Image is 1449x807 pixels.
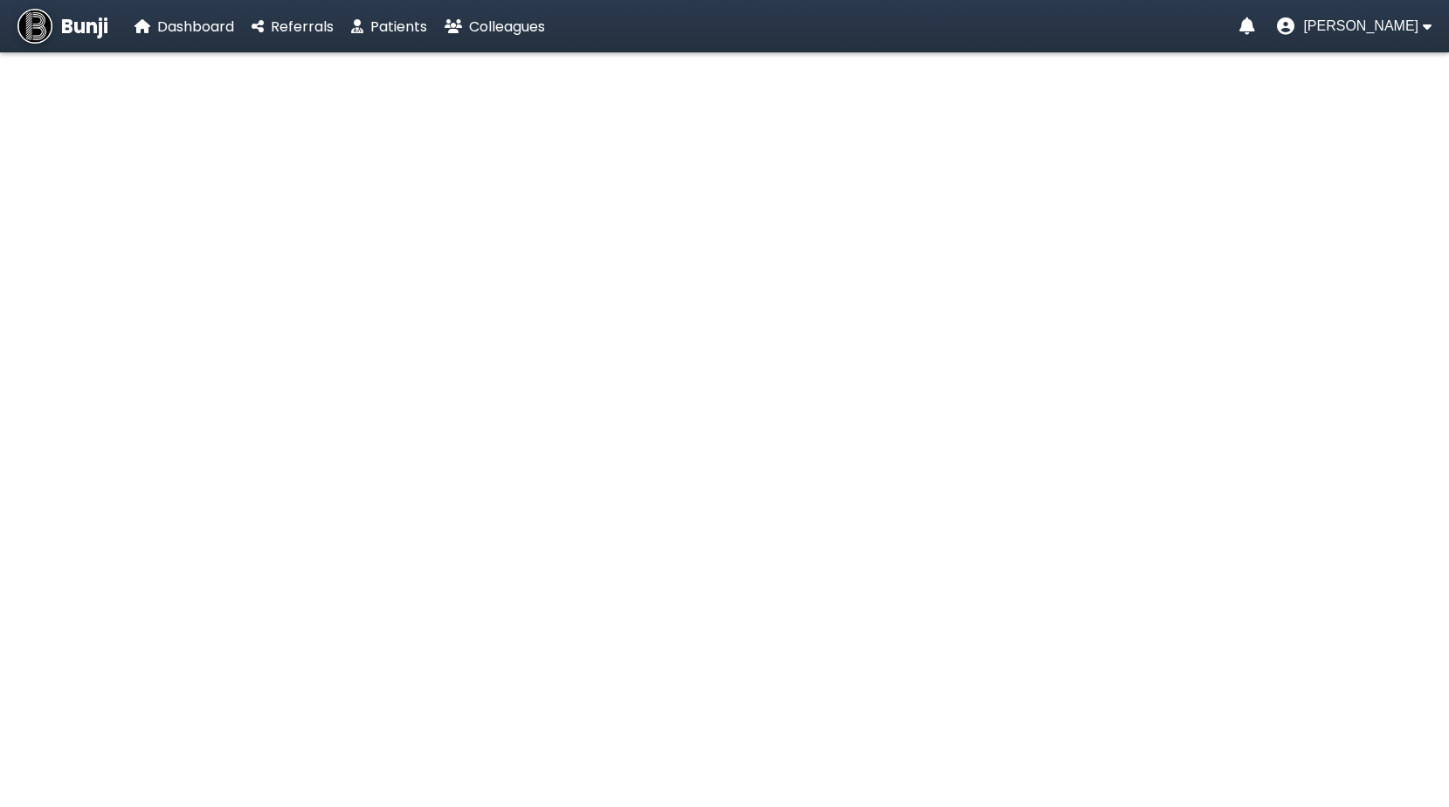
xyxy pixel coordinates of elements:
[445,16,545,38] a: Colleagues
[1239,17,1255,35] a: Notifications
[370,17,427,37] span: Patients
[351,16,427,38] a: Patients
[61,12,108,41] span: Bunji
[17,9,108,44] a: Bunji
[469,17,545,37] span: Colleagues
[271,17,334,37] span: Referrals
[157,17,234,37] span: Dashboard
[135,16,234,38] a: Dashboard
[1277,17,1432,35] button: User menu
[17,9,52,44] img: Bunji Dental Referral Management
[1303,18,1418,34] span: [PERSON_NAME]
[252,16,334,38] a: Referrals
